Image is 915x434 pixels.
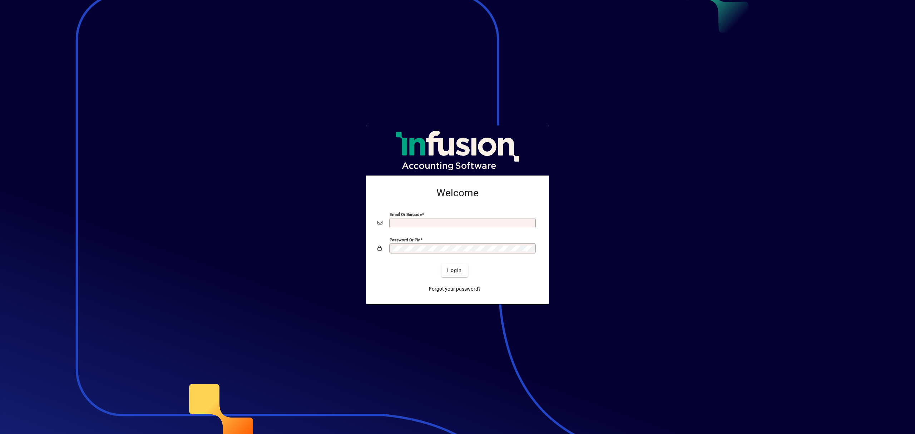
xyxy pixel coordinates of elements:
span: Login [447,267,462,274]
span: Forgot your password? [429,285,481,293]
h2: Welcome [377,187,538,199]
mat-label: Email or Barcode [390,212,422,217]
a: Forgot your password? [426,283,484,296]
mat-label: Password or Pin [390,237,420,242]
button: Login [441,264,468,277]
